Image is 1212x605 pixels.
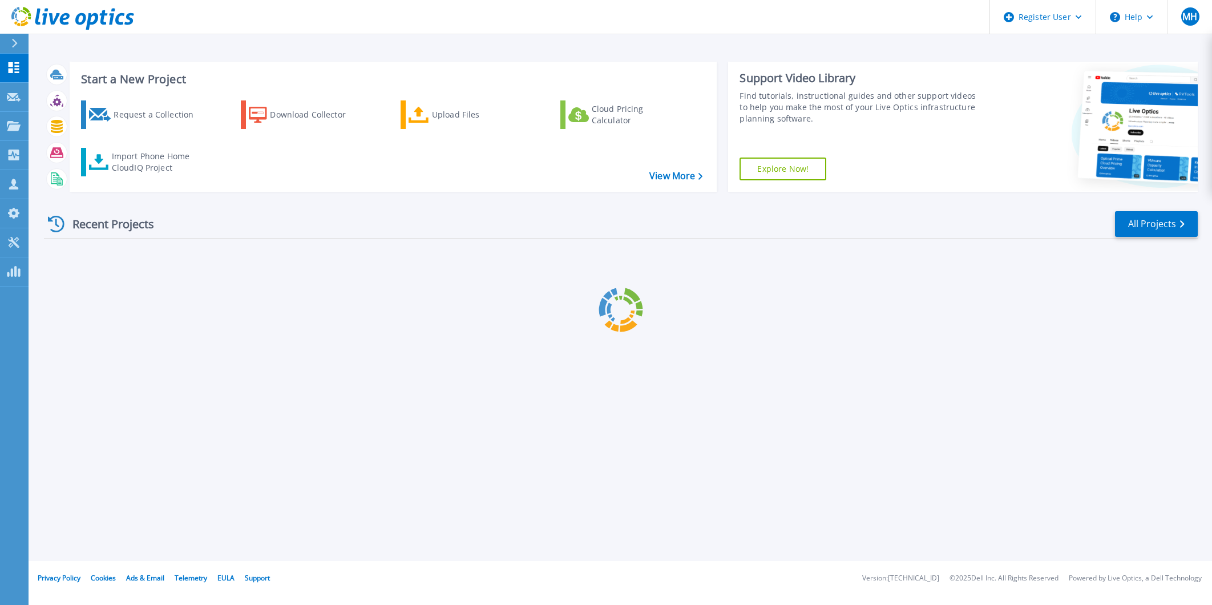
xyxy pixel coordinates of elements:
a: Download Collector [241,100,368,129]
div: Import Phone Home CloudIQ Project [112,151,201,174]
a: Cookies [91,573,116,583]
div: Recent Projects [44,210,169,238]
div: Support Video Library [740,71,980,86]
div: Upload Files [432,103,523,126]
h3: Start a New Project [81,73,702,86]
a: Explore Now! [740,158,826,180]
span: MH [1182,12,1197,21]
a: Upload Files [401,100,528,129]
a: Ads & Email [126,573,164,583]
div: Request a Collection [114,103,205,126]
div: Download Collector [270,103,361,126]
a: Cloud Pricing Calculator [560,100,688,129]
a: Privacy Policy [38,573,80,583]
a: EULA [217,573,235,583]
li: Version: [TECHNICAL_ID] [862,575,939,582]
a: View More [649,171,702,181]
a: Telemetry [175,573,207,583]
div: Cloud Pricing Calculator [592,103,683,126]
a: All Projects [1115,211,1198,237]
a: Support [245,573,270,583]
a: Request a Collection [81,100,208,129]
li: © 2025 Dell Inc. All Rights Reserved [950,575,1059,582]
div: Find tutorials, instructional guides and other support videos to help you make the most of your L... [740,90,980,124]
li: Powered by Live Optics, a Dell Technology [1069,575,1202,582]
